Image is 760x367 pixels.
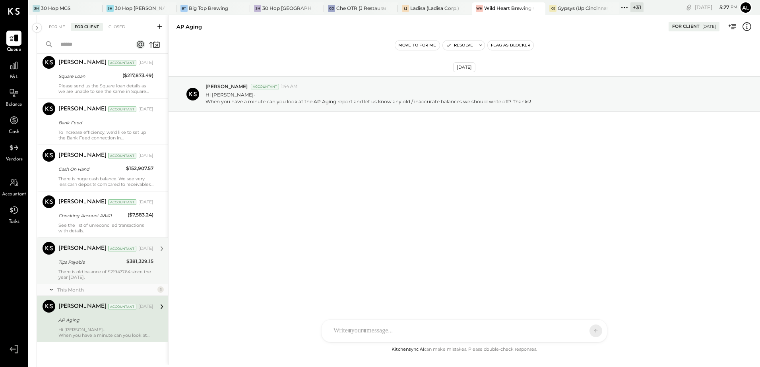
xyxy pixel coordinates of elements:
div: [DATE] [702,24,716,29]
div: $152,907.57 [126,164,153,172]
div: Accountant [108,246,136,251]
div: When you have a minute can you look at the AP Aging report and let us know any old / inaccurate b... [58,332,153,338]
a: P&L [0,58,27,81]
div: Accountant [251,84,279,89]
div: [DATE] [138,199,153,205]
div: 3H [107,5,114,12]
a: Queue [0,31,27,54]
div: [DATE] [138,60,153,66]
button: Move to for me [395,41,440,50]
div: BT [180,5,188,12]
div: There is huge cash balance. We see very less cash deposits compared to receivables. This was adju... [58,176,153,187]
div: [DATE] [138,303,153,310]
div: WH [476,5,483,12]
div: To increase efficiency, we’d like to set up the Bank Feed connection in [GEOGRAPHIC_DATA]. Please... [58,129,153,141]
div: copy link [685,3,693,12]
div: For Client [672,23,700,30]
div: 30 Hop MGS [41,5,70,12]
div: 30 Hop [GEOGRAPHIC_DATA] [262,5,312,12]
a: Vendors [0,140,27,163]
div: [DATE] [138,153,153,159]
div: See the list of unreconciled transactions with details. [58,222,153,234]
div: $381,329.15 [126,257,153,265]
div: [DATE] [695,4,737,11]
div: Big Top Brewing [189,5,228,12]
div: [PERSON_NAME] [58,303,107,311]
div: [DATE] [138,245,153,252]
div: 30 Hop [PERSON_NAME] Summit [115,5,165,12]
a: Balance [0,85,27,108]
a: Tasks [0,203,27,226]
div: L( [402,5,409,12]
div: Accountant [108,153,136,158]
div: Che OTR (J Restaurant LLC) - Ignite [336,5,386,12]
div: 3H [33,5,40,12]
div: 1 [157,286,164,293]
div: This Month [57,286,155,293]
div: [PERSON_NAME] [58,59,107,67]
div: Please send us the Square loan details as we are unable to see the same in Square login. We don't... [58,83,153,94]
span: P&L [10,74,19,81]
a: Cash [0,113,27,136]
div: AP Aging [176,23,202,31]
div: Accountant [108,304,136,309]
button: Resolve [443,41,476,50]
div: Ladisa (Ladisa Corp.) - Ignite [410,5,460,12]
div: ($217,873.49) [122,71,153,79]
span: Queue [7,46,21,54]
a: Accountant [0,175,27,198]
div: Accountant [108,106,136,112]
div: [DATE] [138,106,153,112]
div: G( [549,5,556,12]
div: Hi [PERSON_NAME]- [58,327,153,338]
div: Square Loan [58,72,120,80]
button: Flag as Blocker [488,41,533,50]
div: Accountant [108,199,136,205]
div: Gypsys (Up Cincinnati LLC) - Ignite [558,5,607,12]
div: Bank Feed [58,119,151,127]
div: Cash On Hand [58,165,124,173]
div: [PERSON_NAME] [58,245,107,253]
div: For Client [71,23,103,31]
div: CO [328,5,335,12]
span: Tasks [9,218,19,226]
div: When you have a minute can you look at the AP Aging report and let us know any old / inaccurate b... [206,98,531,105]
div: [PERSON_NAME] [58,198,107,206]
span: Accountant [2,191,26,198]
div: Tips Payable [58,258,124,266]
span: Balance [6,101,22,108]
span: [PERSON_NAME] [206,83,248,90]
div: [DATE] [453,62,475,72]
div: Wild Heart Brewing Company [484,5,534,12]
div: Closed [105,23,129,31]
div: [PERSON_NAME] [58,152,107,160]
div: ($7,583.24) [128,211,153,219]
div: Checking Account #8411 [58,212,125,220]
span: Cash [9,129,19,136]
div: For Me [45,23,69,31]
div: AP Aging [58,316,151,324]
div: There is old balance of $219477.64 since the year [DATE]. [58,269,153,280]
button: Al [739,1,752,14]
div: + 31 [630,2,644,12]
span: 1:44 AM [281,83,298,90]
span: Vendors [6,156,23,163]
div: 3H [254,5,261,12]
div: Accountant [108,60,136,66]
div: [PERSON_NAME] [58,105,107,113]
p: Hi [PERSON_NAME]- [206,91,531,105]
